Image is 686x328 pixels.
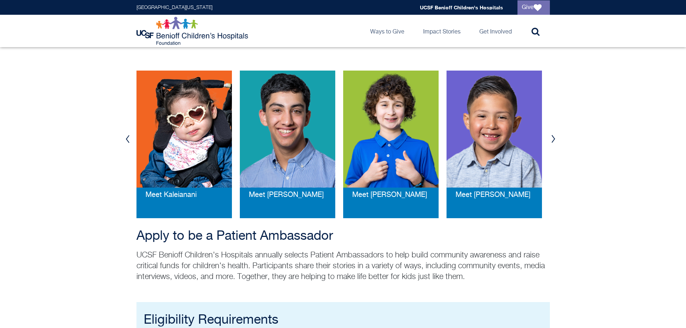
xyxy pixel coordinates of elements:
button: Previous [122,128,133,150]
a: UCSF Benioff Children's Hospitals [420,4,503,10]
button: Next [548,128,559,150]
img: Logo for UCSF Benioff Children's Hospitals Foundation [136,17,250,45]
a: Meet [PERSON_NAME] [352,191,427,199]
a: Ways to Give [364,15,410,47]
a: Meet Kaleianani [145,191,197,199]
a: [GEOGRAPHIC_DATA][US_STATE] [136,5,212,10]
a: Meet [PERSON_NAME] [456,191,530,199]
a: Give [517,0,550,15]
a: Get Involved [474,15,517,47]
img: patient ambassador rhydian [343,71,439,188]
h2: Eligibility Requirements [144,309,543,327]
p: UCSF Benioff Children's Hospitals annually selects Patient Ambassadors to help build community aw... [136,250,550,282]
a: Meet [PERSON_NAME] [249,191,324,199]
a: patient ambassador rhydian [343,71,439,182]
a: Impact Stories [417,15,466,47]
h2: Apply to be a Patient Ambassador [136,229,550,243]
